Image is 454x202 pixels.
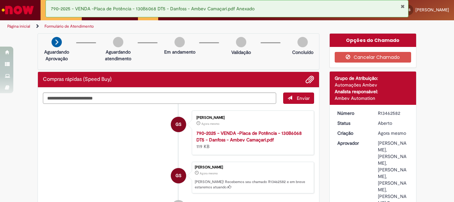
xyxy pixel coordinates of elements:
[41,49,73,62] p: Aguardando Aprovação
[378,120,409,126] div: Aberto
[332,130,373,136] dt: Criação
[335,82,411,88] div: Automações Ambev
[332,140,373,146] dt: Aprovador
[378,110,409,116] div: R13462582
[195,179,310,190] p: [PERSON_NAME]! Recebemos seu chamado R13462582 e em breve estaremos atuando.
[1,3,35,17] img: ServiceNow
[43,77,112,83] h2: Compras rápidas (Speed Buy) Histórico de tíquete
[196,116,307,120] div: [PERSON_NAME]
[5,20,298,33] ul: Trilhas de página
[200,171,218,175] span: Agora mesmo
[175,168,181,184] span: GS
[283,93,314,104] button: Enviar
[201,122,219,126] time: 29/08/2025 14:10:03
[335,95,411,101] div: Ambev Automation
[335,52,411,63] button: Cancelar Chamado
[200,171,218,175] time: 29/08/2025 14:10:08
[201,122,219,126] span: Agora mesmo
[415,7,449,13] span: [PERSON_NAME]
[113,37,123,47] img: img-circle-grey.png
[332,120,373,126] dt: Status
[378,130,406,136] time: 29/08/2025 14:10:08
[196,130,302,143] a: 790-2025 - VENDA -Placa de Potência - 130B6068 DT5 - Danfoss - Ambev Camaçari.pdf
[335,88,411,95] div: Analista responsável:
[45,24,94,29] a: Formulário de Atendimento
[171,117,186,132] div: Gabrielle Costa Souza
[297,95,310,101] span: Enviar
[378,130,409,136] div: 29/08/2025 14:10:08
[330,34,416,47] div: Opções do Chamado
[196,130,307,150] div: 119 KB
[236,37,246,47] img: img-circle-grey.png
[400,4,405,9] button: Fechar Notificação
[335,75,411,82] div: Grupo de Atribuição:
[7,24,30,29] a: Página inicial
[297,37,308,47] img: img-circle-grey.png
[305,75,314,84] button: Adicionar anexos
[332,110,373,116] dt: Número
[195,165,310,169] div: [PERSON_NAME]
[164,49,195,55] p: Em andamento
[378,130,406,136] span: Agora mesmo
[43,93,276,104] textarea: Digite sua mensagem aqui...
[102,49,134,62] p: Aguardando atendimento
[52,37,62,47] img: arrow-next.png
[175,116,181,132] span: GS
[51,6,255,12] span: 790-2025 - VENDA -Placa de Potência - 130B6068 DT5 - Danfoss - Ambev Camaçari.pdf Anexado
[174,37,185,47] img: img-circle-grey.png
[231,49,251,56] p: Validação
[292,49,313,56] p: Concluído
[43,162,314,194] li: Gabrielle Costa Souza
[171,168,186,183] div: Gabrielle Costa Souza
